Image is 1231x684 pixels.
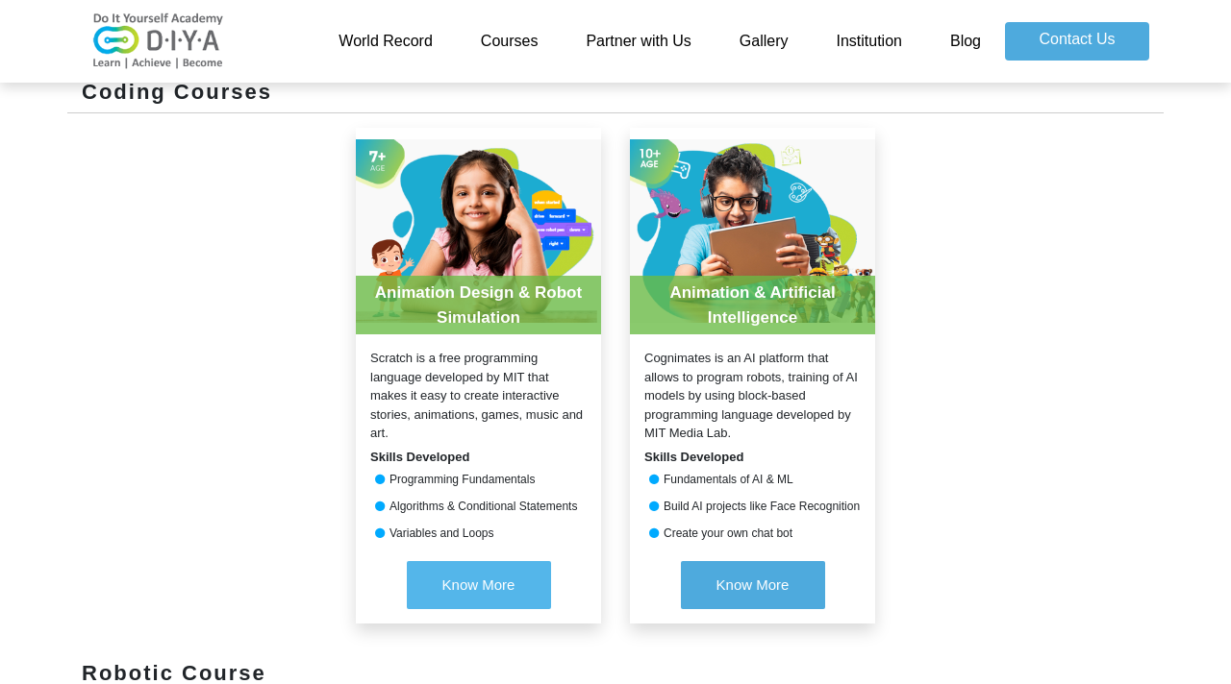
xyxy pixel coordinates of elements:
a: Contact Us [1005,22,1149,61]
div: Programming Fundamentals [356,471,601,488]
span: Know More [442,576,515,593]
div: Scratch is a free programming language developed by MIT that makes it easy to create interactive ... [356,349,601,443]
a: Partner with Us [562,22,715,61]
div: Build AI projects like Face Recognition [630,498,875,515]
div: Coding Courses [67,76,1164,113]
div: Algorithms & Conditional Statements [356,498,601,515]
img: product-20210729102311.jpg [630,128,875,334]
button: Know More [407,561,551,609]
div: Animation & Artificial Intelligence [630,276,875,334]
div: Fundamentals of AI & ML [630,471,875,488]
div: Animation Design & Robot Simulation [356,276,601,334]
a: Institution [812,22,925,61]
a: World Record [314,22,457,61]
button: Know More [681,561,825,609]
a: Blog [926,22,1005,61]
div: Skills Developed [356,448,601,467]
div: Skills Developed [630,448,875,467]
div: Create your own chat bot [630,525,875,542]
div: Variables and Loops [356,525,601,542]
a: Know More [407,551,551,623]
img: product-20210729100920.jpg [356,128,601,334]
img: logo-v2.png [82,12,236,70]
span: Know More [716,576,790,593]
a: Courses [457,22,563,61]
a: Know More [681,551,825,623]
a: Gallery [716,22,813,61]
div: Cognimates is an AI platform that allows to program robots, training of AI models by using block-... [630,349,875,443]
